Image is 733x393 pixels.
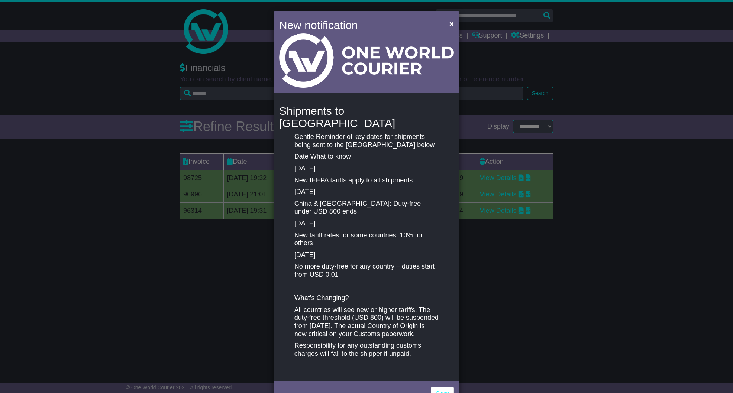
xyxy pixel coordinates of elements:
[294,188,439,196] p: [DATE]
[294,263,439,279] p: No more duty-free for any country – duties start from USD 0.01
[294,176,439,185] p: New IEEPA tariffs apply to all shipments
[294,200,439,216] p: China & [GEOGRAPHIC_DATA]: Duty-free under USD 800 ends
[294,153,439,161] p: Date What to know
[449,19,454,28] span: ×
[294,251,439,259] p: [DATE]
[279,33,454,88] img: Light
[446,16,458,31] button: Close
[294,306,439,338] p: All countries will see new or higher tariffs. The duty-free threshold (USD 800) will be suspended...
[294,231,439,247] p: New tariff rates for some countries; 10% for others
[279,105,454,129] h4: Shipments to [GEOGRAPHIC_DATA]
[294,220,439,228] p: [DATE]
[294,294,439,302] p: What’s Changing?
[294,165,439,173] p: [DATE]
[279,17,439,33] h4: New notification
[294,342,439,358] p: Responsibility for any outstanding customs charges will fall to the shipper if unpaid.
[294,133,439,149] p: Gentle Reminder of key dates for shipments being sent to the [GEOGRAPHIC_DATA] below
